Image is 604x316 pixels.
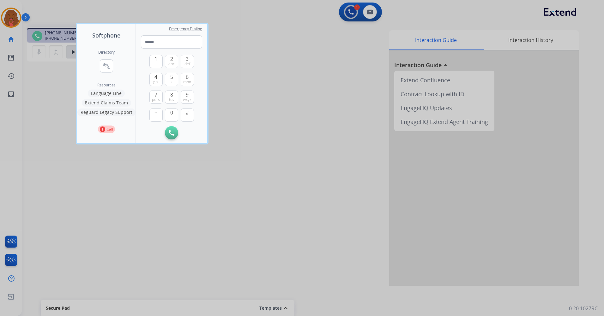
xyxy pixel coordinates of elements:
span: 3 [186,55,189,63]
h2: Directory [98,50,115,55]
span: abc [168,61,175,67]
span: Emergency Dialing [169,26,202,32]
p: 1 [100,126,105,132]
span: + [154,109,157,116]
mat-icon: connect_without_contact [103,62,110,70]
span: 1 [154,55,157,63]
span: 2 [170,55,173,63]
button: 9wxyz [181,91,194,104]
button: Extend Claims Team [82,99,131,107]
span: Softphone [92,31,120,40]
span: def [184,61,190,67]
button: 8tuv [165,91,178,104]
button: 5jkl [165,73,178,86]
span: pqrs [152,97,160,102]
span: 8 [170,91,173,98]
button: Reguard Legacy Support [77,108,136,116]
span: 6 [186,73,189,81]
button: 1 [149,55,163,68]
span: 7 [154,91,157,98]
button: + [149,108,163,122]
button: 6mno [181,73,194,86]
span: Resources [97,83,116,88]
span: # [186,109,189,116]
button: 2abc [165,55,178,68]
span: jkl [170,79,173,85]
button: # [181,108,194,122]
button: Language Line [88,90,125,97]
button: 7pqrs [149,91,163,104]
img: call-button [169,130,174,136]
p: Call [106,126,113,132]
span: wxyz [183,97,191,102]
button: 0 [165,108,178,122]
span: 9 [186,91,189,98]
span: mno [183,79,191,85]
span: 4 [154,73,157,81]
span: 0 [170,109,173,116]
button: 3def [181,55,194,68]
span: tuv [169,97,174,102]
button: 4ghi [149,73,163,86]
button: 1Call [98,126,115,133]
span: ghi [153,79,159,85]
p: 0.20.1027RC [569,305,598,312]
span: 5 [170,73,173,81]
